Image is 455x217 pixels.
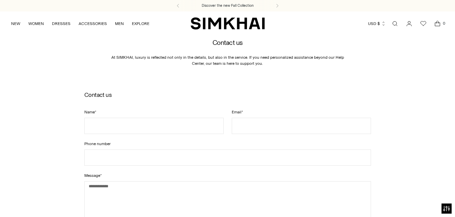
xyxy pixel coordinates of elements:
a: MEN [115,16,124,31]
a: NEW [11,16,20,31]
a: ACCESSORIES [79,16,107,31]
span: 0 [441,20,447,26]
label: Email [232,109,371,115]
a: Open search modal [388,17,402,30]
a: Wishlist [417,17,430,30]
h2: Contact us [110,39,346,46]
a: Open cart modal [431,17,444,30]
a: WOMEN [28,16,44,31]
a: SIMKHAI [191,17,265,30]
a: Discover the new Fall Collection [202,3,254,8]
h2: Contact us [84,91,371,98]
p: At SIMKHAI, luxury is reflected not only in the details, but also in the service. If you need per... [110,54,346,85]
a: Go to the account page [402,17,416,30]
label: Message [84,172,371,179]
a: EXPLORE [132,16,149,31]
button: USD $ [368,16,386,31]
label: Phone number [84,141,371,147]
a: DRESSES [52,16,70,31]
label: Name [84,109,224,115]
